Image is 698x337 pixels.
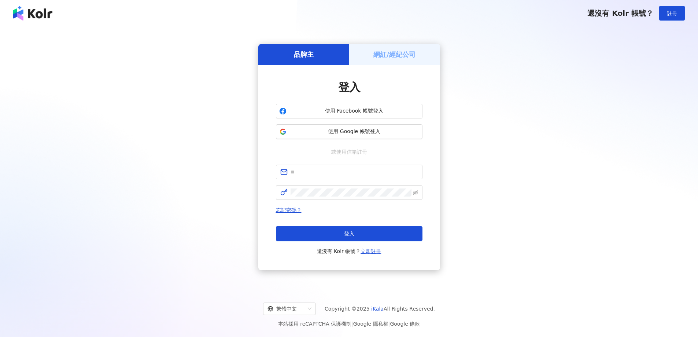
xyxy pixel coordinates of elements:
[278,319,420,328] span: 本站採用 reCAPTCHA 保護機制
[373,50,416,59] h5: 網紅/經紀公司
[289,107,419,115] span: 使用 Facebook 帳號登入
[276,104,422,118] button: 使用 Facebook 帳號登入
[344,231,354,237] span: 登入
[289,128,419,135] span: 使用 Google 帳號登入
[294,50,314,59] h5: 品牌主
[326,148,372,156] span: 或使用信箱註冊
[325,304,435,313] span: Copyright © 2025 All Rights Reserved.
[338,81,360,94] span: 登入
[276,226,422,241] button: 登入
[276,207,302,213] a: 忘記密碼？
[361,248,381,254] a: 立即註冊
[353,321,388,327] a: Google 隱私權
[587,9,653,18] span: 還沒有 Kolr 帳號？
[413,190,418,195] span: eye-invisible
[317,247,381,256] span: 還沒有 Kolr 帳號？
[388,321,390,327] span: |
[276,124,422,139] button: 使用 Google 帳號登入
[351,321,353,327] span: |
[371,306,384,312] a: iKala
[659,6,685,21] button: 註冊
[667,10,677,16] span: 註冊
[390,321,420,327] a: Google 條款
[267,303,305,315] div: 繁體中文
[13,6,52,21] img: logo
